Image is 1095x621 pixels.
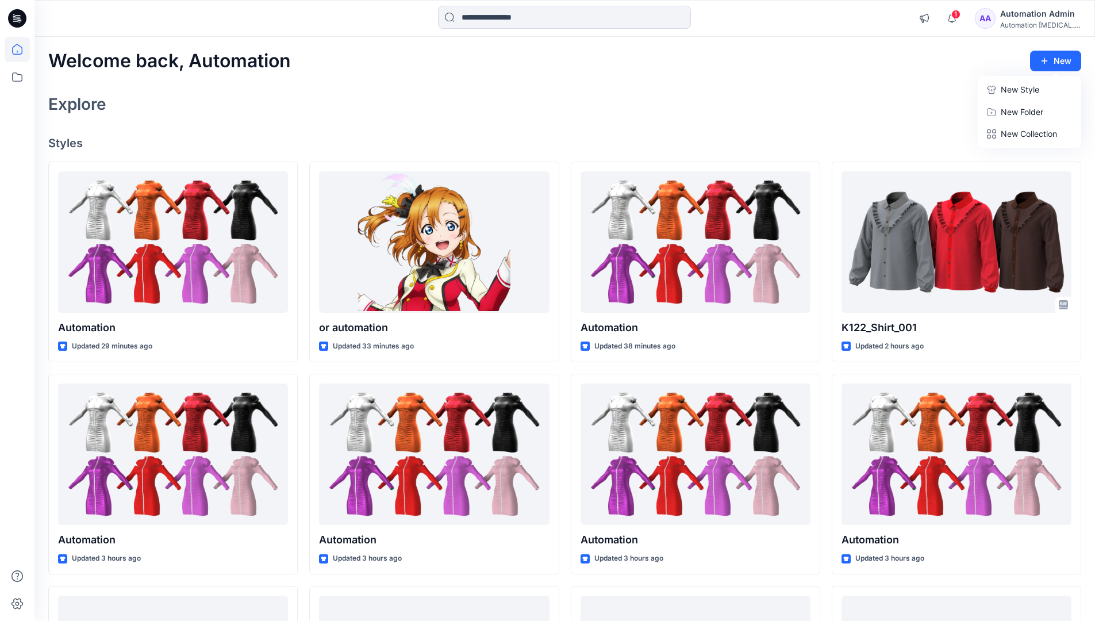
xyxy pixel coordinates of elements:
[48,136,1081,150] h4: Styles
[72,553,141,565] p: Updated 3 hours ago
[594,553,663,565] p: Updated 3 hours ago
[1001,83,1039,97] p: New Style
[58,532,288,548] p: Automation
[951,10,960,19] span: 1
[319,532,549,548] p: Automation
[58,320,288,336] p: Automation
[581,532,810,548] p: Automation
[581,384,810,526] a: Automation
[1001,106,1043,118] p: New Folder
[581,171,810,313] a: Automation
[1000,21,1081,29] div: Automation [MEDICAL_DATA]...
[842,171,1071,313] a: K122_Shirt_001
[58,171,288,313] a: Automation
[842,320,1071,336] p: K122_Shirt_001
[333,553,402,565] p: Updated 3 hours ago
[855,340,924,352] p: Updated 2 hours ago
[48,95,106,113] h2: Explore
[319,320,549,336] p: or automation
[842,384,1071,526] a: Automation
[1030,51,1081,71] button: New
[975,8,996,29] div: AA
[72,340,152,352] p: Updated 29 minutes ago
[319,384,549,526] a: Automation
[1001,127,1057,141] p: New Collection
[333,340,414,352] p: Updated 33 minutes ago
[319,171,549,313] a: or automation
[581,320,810,336] p: Automation
[1000,7,1081,21] div: Automation Admin
[855,553,924,565] p: Updated 3 hours ago
[842,532,1071,548] p: Automation
[58,384,288,526] a: Automation
[594,340,675,352] p: Updated 38 minutes ago
[48,51,291,72] h2: Welcome back, Automation
[980,78,1079,101] a: New Style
